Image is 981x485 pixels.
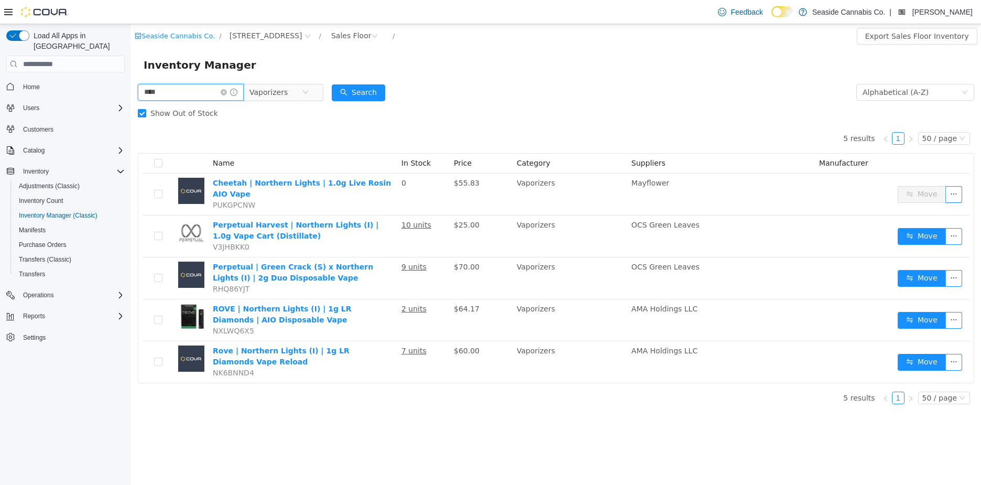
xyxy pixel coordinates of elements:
[381,275,496,317] td: Vaporizers
[29,30,125,51] span: Load All Apps in [GEOGRAPHIC_DATA]
[19,310,49,322] button: Reports
[15,224,125,236] span: Manifests
[323,135,341,143] span: Price
[82,344,123,353] span: NK6BNND4
[19,123,58,136] a: Customers
[10,252,129,267] button: Transfers (Classic)
[15,180,125,192] span: Adjustments (Classic)
[99,6,171,17] span: 14 Lots Hollow Road
[777,371,783,378] i: icon: right
[731,7,762,17] span: Feedback
[714,2,767,23] a: Feedback
[270,155,275,163] span: 0
[500,322,566,331] span: AMA Holdings LLC
[82,281,221,300] a: ROVE | Northern Lights (I) | 1g LR Diamonds | AIO Disposable Vape
[751,371,758,378] i: icon: left
[814,288,831,305] button: icon: ellipsis
[47,196,73,222] img: Perpetual Harvest | Northern Lights (I) | 1.0g Vape Cart (Distillate) hero shot
[19,165,125,178] span: Inventory
[19,165,53,178] button: Inventory
[270,197,300,205] u: 10 units
[15,239,71,251] a: Purchase Orders
[15,239,125,251] span: Purchase Orders
[777,112,783,118] i: icon: right
[814,204,831,221] button: icon: ellipsis
[270,239,296,247] u: 9 units
[831,65,837,72] i: icon: down
[6,74,125,372] nav: Complex example
[761,109,773,120] a: 1
[500,281,566,289] span: AMA Holdings LLC
[712,368,744,380] li: 5 results
[2,79,129,94] button: Home
[23,312,45,320] span: Reports
[23,125,53,134] span: Customers
[771,6,793,17] input: Dark Mode
[2,164,129,179] button: Inventory
[912,6,973,18] p: [PERSON_NAME]
[896,6,908,18] div: Mehgan Wieland
[15,253,125,266] span: Transfers (Classic)
[23,333,46,342] span: Settings
[15,180,84,192] a: Adjustments (Classic)
[828,371,834,378] i: icon: down
[2,143,129,158] button: Catalog
[10,208,129,223] button: Inventory Manager (Classic)
[791,368,826,380] div: 50 / page
[2,101,129,115] button: Users
[688,135,737,143] span: Manufacturer
[500,135,535,143] span: Suppliers
[188,8,190,16] span: /
[323,322,348,331] span: $60.00
[19,226,46,234] span: Manifests
[82,303,123,311] span: NXLWQ6X5
[814,330,831,347] button: icon: ellipsis
[10,238,129,252] button: Purchase Orders
[10,223,129,238] button: Manifests
[19,331,125,344] span: Settings
[19,197,63,205] span: Inventory Count
[828,111,834,118] i: icon: down
[15,85,91,93] span: Show Out of Stock
[323,281,348,289] span: $64.17
[323,197,348,205] span: $25.00
[15,195,125,207] span: Inventory Count
[99,64,106,72] i: icon: info-circle
[323,239,348,247] span: $70.00
[15,224,50,236] a: Manifests
[82,239,242,258] a: Perpetual | Green Crack (S) x Northern Lights (I) | 2g Duo Disposable Vape
[791,109,826,120] div: 50 / page
[19,80,125,93] span: Home
[19,289,58,301] button: Operations
[500,197,569,205] span: OCS Green Leaves
[767,246,815,263] button: icon: swapMove
[748,108,761,121] li: Previous Page
[19,102,43,114] button: Users
[19,289,125,301] span: Operations
[10,179,129,193] button: Adjustments (Classic)
[23,104,39,112] span: Users
[82,155,260,174] a: Cheetah | Northern Lights | 1.0g Live Rosin AIO Vape
[88,8,90,16] span: /
[15,209,125,222] span: Inventory Manager (Classic)
[773,368,786,380] li: Next Page
[751,112,758,118] i: icon: left
[812,6,885,18] p: Seaside Cannabis Co.
[201,60,254,77] button: icon: searchSearch
[19,241,67,249] span: Purchase Orders
[814,246,831,263] button: icon: ellipsis
[767,162,815,179] button: icon: swapMove
[13,33,132,49] span: Inventory Manager
[19,182,80,190] span: Adjustments (Classic)
[23,167,49,176] span: Inventory
[4,8,10,15] i: icon: shop
[4,8,84,16] a: icon: shopSeaside Cannabis Co.
[15,209,102,222] a: Inventory Manager (Classic)
[767,330,815,347] button: icon: swapMove
[19,331,50,344] a: Settings
[47,321,73,348] img: Rove | Northern Lights (I) | 1g LR Diamonds Vape Reload placeholder
[15,268,125,281] span: Transfers
[761,368,773,380] li: 1
[19,81,44,93] a: Home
